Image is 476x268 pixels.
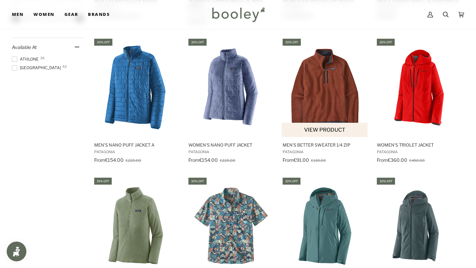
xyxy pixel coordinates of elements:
[283,150,367,154] span: Patagonia
[283,157,294,163] span: From
[311,158,326,163] span: €130.00
[93,44,180,131] img: Patagonia Men's Nano Puff Jacket Endless Blue - Booley Galway
[64,11,78,18] span: Gear
[94,142,179,148] span: Men's Nano Puff Jacket A
[376,38,462,165] a: Women's Triolet Jacket
[220,158,235,163] span: €220.00
[188,150,273,154] span: Patagonia
[377,39,395,46] div: 20% off
[187,38,274,165] a: Women's Nano Puff Jacket
[12,56,41,62] span: Athlone
[7,242,26,261] iframe: Button to open loyalty program pop-up
[187,44,274,131] img: Patagonia Women's Nano Puff Jacket Current Blue - Booley Galway
[282,123,368,137] button: View product
[388,157,407,163] span: €360.00
[377,157,388,163] span: From
[33,11,54,18] span: Women
[94,150,179,154] span: Patagonia
[209,5,267,24] img: Booley
[12,11,23,18] span: Men
[88,11,110,18] span: Brands
[94,39,112,46] div: 30% off
[377,178,395,185] div: 30% off
[283,142,367,148] span: Men's Better Sweater 1/4 Zip
[93,38,180,165] a: Men's Nano Puff Jacket A
[94,157,105,163] span: From
[294,157,309,163] span: €91.00
[94,178,112,185] div: 19% off
[377,142,461,148] span: Women's Triolet Jacket
[105,157,124,163] span: €154.00
[62,65,67,68] span: 52
[377,150,461,154] span: Patagonia
[126,158,141,163] span: €220.00
[188,178,207,185] div: 30% off
[40,56,45,60] span: 26
[283,39,301,46] div: 30% off
[283,178,300,185] div: 20% off
[188,157,199,163] span: From
[409,158,425,163] span: €450.00
[188,39,207,46] div: 30% off
[282,38,368,165] a: Men's Better Sweater 1/4 Zip
[12,44,37,50] span: Available At
[188,142,273,148] span: Women's Nano Puff Jacket
[12,65,63,71] span: [GEOGRAPHIC_DATA]
[199,157,218,163] span: €154.00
